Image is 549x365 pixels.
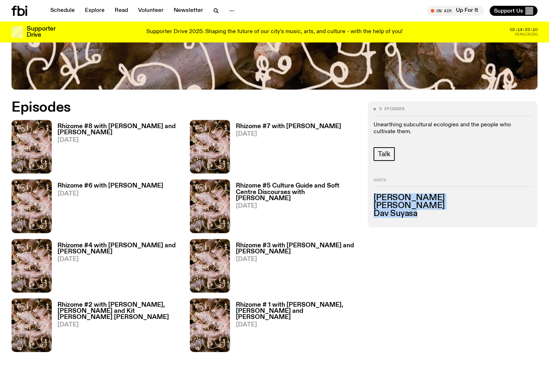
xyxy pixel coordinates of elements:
[236,183,360,201] h3: Rhizome #5 Culture Guide and Soft Centre Discourses with [PERSON_NAME]
[52,123,181,174] a: Rhizome #8 with [PERSON_NAME] and [PERSON_NAME][DATE]
[81,6,109,16] a: Explore
[427,6,484,16] button: On AirUp For It
[52,243,181,293] a: Rhizome #4 with [PERSON_NAME] and [PERSON_NAME][DATE]
[146,29,403,35] p: Supporter Drive 2025: Shaping the future of our city’s music, arts, and culture - with the help o...
[52,183,163,233] a: Rhizome #6 with [PERSON_NAME][DATE]
[236,243,360,255] h3: Rhizome #3 with [PERSON_NAME] and [PERSON_NAME]
[12,239,52,293] img: A close up picture of a bunch of ginger roots. Yellow squiggles with arrows, hearts and dots are ...
[58,302,181,320] h3: Rhizome #2 with [PERSON_NAME], [PERSON_NAME] and Kit [PERSON_NAME] [PERSON_NAME]
[190,298,230,352] img: A close up picture of a bunch of ginger roots. Yellow squiggles with arrows, hearts and dots are ...
[58,123,181,136] h3: Rhizome #8 with [PERSON_NAME] and [PERSON_NAME]
[236,256,360,262] span: [DATE]
[374,122,532,135] p: Unearthing subcultural ecologies and the people who cultivate them.
[230,123,341,174] a: Rhizome #7 with [PERSON_NAME][DATE]
[236,123,341,130] h3: Rhizome #7 with [PERSON_NAME]
[190,179,230,233] img: A close up picture of a bunch of ginger roots. Yellow squiggles with arrows, hearts and dots are ...
[58,243,181,255] h3: Rhizome #4 with [PERSON_NAME] and [PERSON_NAME]
[374,210,532,218] h3: Dav Suyasa
[236,131,341,137] span: [DATE]
[12,120,52,174] img: A close up picture of a bunch of ginger roots. Yellow squiggles with arrows, hearts and dots are ...
[374,178,532,187] h2: Hosts
[379,107,404,111] span: 8 episodes
[12,298,52,352] img: A close up picture of a bunch of ginger roots. Yellow squiggles with arrows, hearts and dots are ...
[134,6,168,16] a: Volunteer
[12,101,359,114] h2: Episodes
[169,6,207,16] a: Newsletter
[236,302,360,320] h3: Rhizome # 1 with [PERSON_NAME], [PERSON_NAME] and [PERSON_NAME]
[490,6,537,16] button: Support Us
[190,120,230,174] img: A close up picture of a bunch of ginger roots. Yellow squiggles with arrows, hearts and dots are ...
[58,256,181,262] span: [DATE]
[378,150,390,158] span: Talk
[515,32,537,36] span: Remaining
[58,191,163,197] span: [DATE]
[374,147,394,161] a: Talk
[27,26,55,38] h3: Supporter Drive
[510,28,537,32] span: 02:14:23:10
[230,183,360,233] a: Rhizome #5 Culture Guide and Soft Centre Discourses with [PERSON_NAME][DATE]
[374,202,532,210] h3: [PERSON_NAME]
[58,183,163,189] h3: Rhizome #6 with [PERSON_NAME]
[374,194,532,202] h3: [PERSON_NAME]
[46,6,79,16] a: Schedule
[230,243,360,293] a: Rhizome #3 with [PERSON_NAME] and [PERSON_NAME][DATE]
[236,322,360,328] span: [DATE]
[12,179,52,233] img: A close up picture of a bunch of ginger roots. Yellow squiggles with arrows, hearts and dots are ...
[230,302,360,352] a: Rhizome # 1 with [PERSON_NAME], [PERSON_NAME] and [PERSON_NAME][DATE]
[190,239,230,293] img: A close up picture of a bunch of ginger roots. Yellow squiggles with arrows, hearts and dots are ...
[236,203,360,209] span: [DATE]
[58,322,181,328] span: [DATE]
[110,6,132,16] a: Read
[52,302,181,352] a: Rhizome #2 with [PERSON_NAME], [PERSON_NAME] and Kit [PERSON_NAME] [PERSON_NAME][DATE]
[494,8,523,14] span: Support Us
[58,137,181,143] span: [DATE]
